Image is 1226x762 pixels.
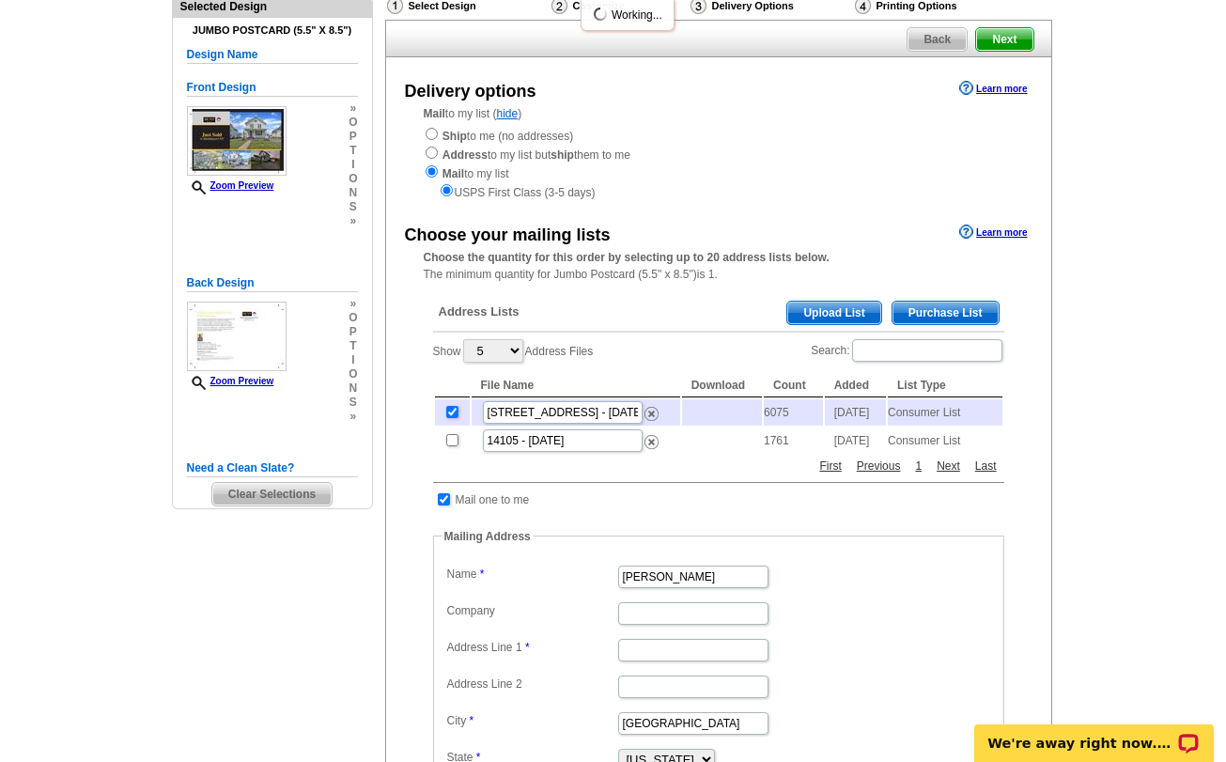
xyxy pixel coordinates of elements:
span: » [349,297,357,311]
th: Download [682,374,762,397]
td: [DATE] [825,399,886,426]
td: Mail one to me [455,490,531,509]
th: List Type [888,374,1002,397]
td: [DATE] [825,428,886,454]
strong: Choose the quantity for this order by selecting up to 20 address lists below. [424,251,830,264]
td: Consumer List [888,428,1002,454]
span: Next [976,28,1032,51]
div: USPS First Class (3-5 days) [424,182,1014,201]
div: The minimum quantity for Jumbo Postcard (5.5" x 8.5")is 1. [386,249,1051,283]
a: Remove this list [644,403,659,416]
a: hide [497,107,519,120]
span: t [349,339,357,353]
img: small-thumb.jpg [187,106,287,176]
th: File Name [472,374,680,397]
span: o [349,367,357,381]
label: Company [447,602,616,619]
a: Next [932,458,965,474]
h4: Jumbo Postcard (5.5" x 8.5") [187,24,358,37]
span: i [349,353,357,367]
a: Back [907,27,968,52]
img: loading... [593,7,608,22]
span: s [349,200,357,214]
a: 1 [910,458,926,474]
span: o [349,311,357,325]
strong: Mail [424,107,445,120]
a: Learn more [959,81,1027,96]
img: delete.png [644,407,659,421]
legend: Mailing Address [442,528,533,545]
div: Delivery options [405,79,536,104]
strong: Ship [442,130,467,143]
iframe: LiveChat chat widget [962,703,1226,762]
a: Zoom Preview [187,376,274,386]
a: Previous [852,458,906,474]
span: » [349,101,357,116]
td: Consumer List [888,399,1002,426]
span: o [349,116,357,130]
h5: Back Design [187,274,358,292]
span: » [349,410,357,424]
strong: Address [442,148,488,162]
span: Upload List [787,302,880,324]
th: Count [764,374,823,397]
td: 1761 [764,428,823,454]
a: Zoom Preview [187,180,274,191]
span: t [349,144,357,158]
a: First [815,458,846,474]
label: Address Line 1 [447,639,616,656]
a: Remove this list [644,431,659,444]
label: Show Address Files [433,337,594,365]
label: City [447,712,616,729]
h5: Need a Clean Slate? [187,459,358,477]
th: Added [825,374,886,397]
div: to my list ( ) [386,105,1051,201]
input: Search: [852,339,1002,362]
div: to me (no addresses) to my list but them to me to my list [424,126,1014,201]
img: delete.png [644,435,659,449]
span: i [349,158,357,172]
label: Name [447,566,616,583]
span: p [349,325,357,339]
label: Address Line 2 [447,676,616,692]
span: n [349,381,357,396]
span: Back [908,28,967,51]
label: Search: [811,337,1003,364]
td: 6075 [764,399,823,426]
span: Address Lists [439,303,520,320]
span: Clear Selections [212,483,332,505]
span: » [349,214,357,228]
h5: Front Design [187,79,358,97]
select: ShowAddress Files [463,339,523,363]
span: o [349,172,357,186]
strong: ship [551,148,574,162]
a: Learn more [959,225,1027,240]
strong: Mail [442,167,464,180]
span: s [349,396,357,410]
span: Purchase List [892,302,999,324]
span: n [349,186,357,200]
a: Last [970,458,1001,474]
img: small-thumb.jpg [187,302,287,371]
div: Choose your mailing lists [405,223,611,248]
span: p [349,130,357,144]
h5: Design Name [187,46,358,64]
